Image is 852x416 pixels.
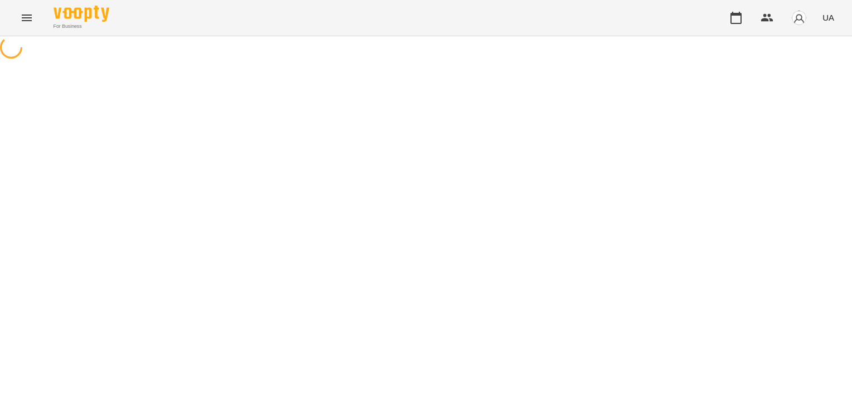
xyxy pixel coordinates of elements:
[822,12,834,23] span: UA
[13,4,40,31] button: Menu
[54,6,109,22] img: Voopty Logo
[54,23,109,30] span: For Business
[791,10,807,26] img: avatar_s.png
[818,7,839,28] button: UA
